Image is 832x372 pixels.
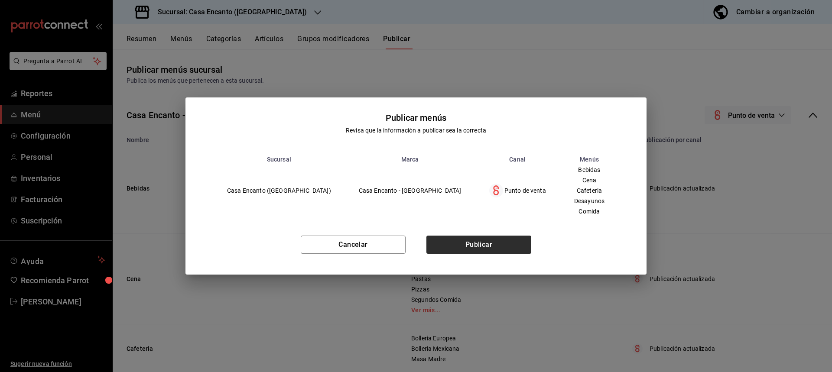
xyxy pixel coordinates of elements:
[346,126,486,135] div: Revisa que la información a publicar sea la correcta
[475,156,560,163] th: Canal
[345,163,475,218] td: Casa Encanto - [GEOGRAPHIC_DATA]
[489,184,546,197] div: Punto de venta
[301,236,406,254] button: Cancelar
[560,156,619,163] th: Menús
[574,198,604,204] span: Desayunos
[386,111,446,124] div: Publicar menús
[426,236,531,254] button: Publicar
[345,156,475,163] th: Marca
[213,163,345,218] td: Casa Encanto ([GEOGRAPHIC_DATA])
[213,156,345,163] th: Sucursal
[574,177,604,183] span: Cena
[574,208,604,214] span: Comida
[574,167,604,173] span: Bebidas
[574,188,604,194] span: Cafeteria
